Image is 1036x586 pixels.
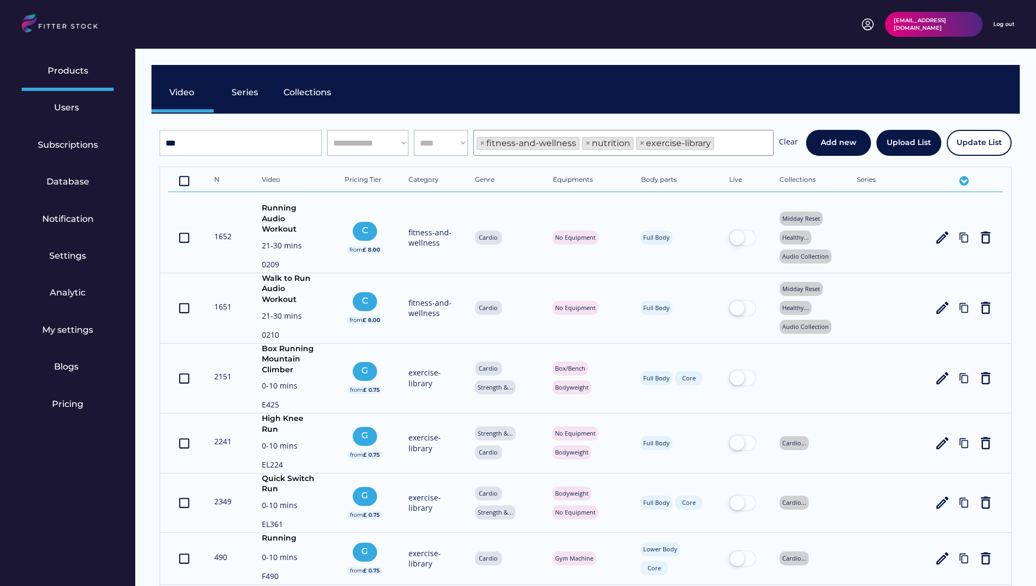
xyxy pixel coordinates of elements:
div: from [349,317,362,324]
text: crop_din [177,301,191,315]
text: edit [934,435,951,451]
button: crop_din [177,370,191,386]
div: 0-10 mins [262,440,321,454]
div: fitness-and-wellness [408,298,452,319]
div: Genre [475,175,529,186]
text: crop_din [177,552,191,565]
div: E425 [262,399,321,413]
div: Gym Machine [555,554,593,562]
button: delete_outline [978,435,994,451]
div: Midday Reset [782,214,820,222]
div: No Equipment [555,304,596,312]
div: from [350,451,363,459]
text: crop_din [177,436,191,450]
text: crop_din [177,496,191,510]
button: Upload List [876,130,941,156]
button: edit [934,370,951,386]
div: Cardio [478,233,499,241]
div: 0-10 mins [262,380,321,394]
div: exercise-library [408,367,452,389]
div: £ 0.75 [363,511,380,519]
div: Notification [42,213,94,225]
div: Cardio... [782,498,806,506]
div: 2349 [214,496,239,507]
div: £ 8.00 [362,246,380,254]
div: Series [232,87,259,98]
button: edit [934,550,951,567]
button: crop_din [177,495,191,511]
div: 1652 [214,231,239,242]
text: crop_din [177,174,191,188]
div: Blogs [54,361,81,373]
div: Healthy... [782,233,809,241]
div: Full Body [643,498,670,506]
div: Lower Body [643,545,677,553]
div: G [355,490,374,502]
div: High Knee Run [262,413,321,434]
button: edit [934,495,951,511]
div: from [350,511,363,519]
div: G [355,365,374,377]
div: Full Body [643,439,670,447]
div: F490 [262,571,321,584]
div: Strength &... [478,383,513,391]
div: 0209 [262,259,321,273]
div: Core [678,498,700,506]
div: Pricing [52,398,83,410]
button: crop_din [177,300,191,316]
div: Strength &... [478,508,513,516]
button: delete_outline [978,495,994,511]
div: EL224 [262,459,321,473]
div: Cardio [478,448,499,456]
div: from [349,246,362,254]
span: × [480,139,485,148]
img: LOGO.svg [22,14,107,36]
div: Users [54,102,81,114]
div: Box/Bench [555,364,585,372]
div: Cardio... [782,439,806,447]
button: crop_din [177,435,191,451]
div: 21-30 mins [262,311,321,324]
div: 1651 [214,301,239,312]
div: Database [47,176,89,188]
div: from [350,386,363,394]
div: Log out [993,21,1014,28]
button: Update List [947,130,1012,156]
div: Box Running Mountain Climber [262,344,321,376]
button: delete_outline [978,300,994,316]
div: Collections [283,87,331,98]
text: crop_din [177,371,191,385]
div: £ 0.75 [363,451,380,459]
div: G [355,545,374,557]
span: × [585,139,591,148]
div: Midday Reset [782,285,820,293]
div: Bodyweight [555,448,589,456]
div: Collections [780,175,834,186]
div: Bodyweight [555,383,589,391]
button: delete_outline [978,229,994,246]
button: crop_din [177,229,191,246]
div: Bodyweight [555,489,589,497]
div: Quick Switch Run [262,473,321,495]
button: edit [934,300,951,316]
button: crop_din [177,550,191,567]
div: N [214,175,239,186]
div: £ 8.00 [362,317,380,324]
div: from [350,567,363,575]
span: × [639,139,645,148]
div: Cardio [478,304,499,312]
button: delete_outline [978,370,994,386]
div: exercise-library [408,432,452,453]
div: Series [857,175,911,186]
div: 490 [214,552,239,563]
li: fitness-and-wellness [477,137,579,150]
div: Pricing Tier [345,175,385,186]
div: Core [678,374,700,382]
